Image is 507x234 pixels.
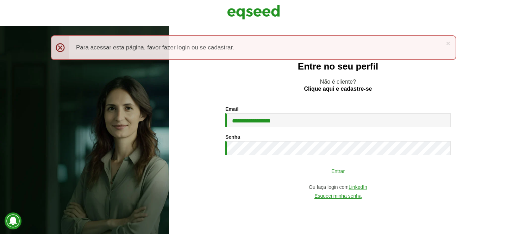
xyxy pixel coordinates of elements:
button: Entrar [246,164,430,178]
label: Senha [225,134,240,139]
label: Email [225,107,238,112]
a: Clique aqui e cadastre-se [304,86,372,92]
div: Ou faça login com [225,185,451,190]
a: LinkedIn [349,185,367,190]
a: Esqueci minha senha [314,193,362,199]
p: Não é cliente? [183,78,493,92]
h2: Entre no seu perfil [183,61,493,72]
a: × [446,40,450,47]
div: Para acessar esta página, favor fazer login ou se cadastrar. [51,35,456,60]
img: EqSeed Logo [227,4,280,21]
